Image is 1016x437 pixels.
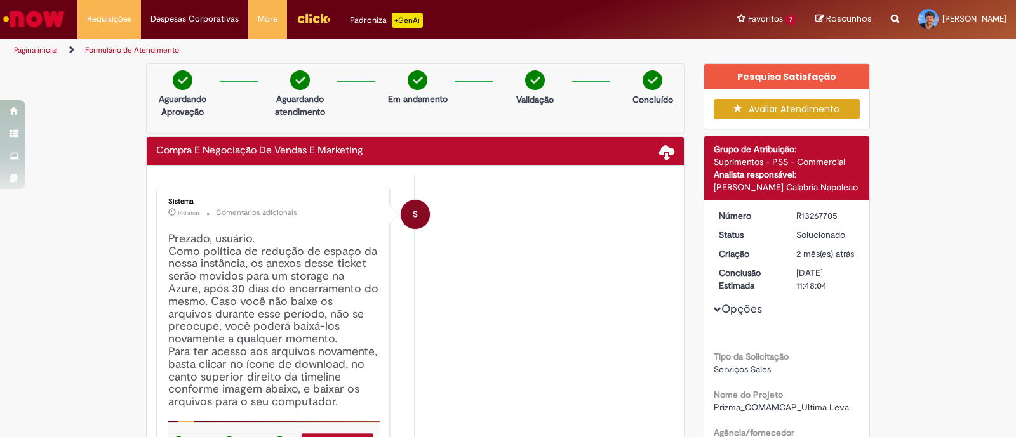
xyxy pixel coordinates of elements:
[748,13,783,25] span: Favoritos
[516,93,554,106] p: Validação
[942,13,1006,24] span: [PERSON_NAME]
[388,93,448,105] p: Em andamento
[408,70,427,90] img: check-circle-green.png
[826,13,872,25] span: Rascunhos
[150,13,239,25] span: Despesas Corporativas
[714,143,860,155] div: Grupo de Atribuição:
[796,247,855,260] div: 09/07/2025 11:38:33
[178,209,200,217] span: 14d atrás
[714,155,860,168] div: Suprimentos - PSS - Commercial
[796,248,854,259] time: 09/07/2025 11:38:33
[714,389,783,400] b: Nome do Projeto
[290,70,310,90] img: check-circle-green.png
[714,401,849,413] span: Prizma_COMAMCAP_Ultima Leva
[152,93,213,118] p: Aguardando Aprovação
[796,228,855,241] div: Solucionado
[714,351,789,362] b: Tipo da Solicitação
[714,181,860,193] div: [PERSON_NAME] Calabria Napoleao
[350,13,423,28] div: Padroniza
[413,199,418,230] span: S
[216,207,297,218] small: Comentários adicionais
[269,93,331,118] p: Aguardando atendimento
[297,9,331,28] img: click_logo_yellow_360x200.png
[709,266,787,292] dt: Conclusão Estimada
[401,200,430,229] div: System
[168,198,380,205] div: Sistema
[704,64,870,89] div: Pesquisa Satisfação
[714,168,860,181] div: Analista responsável:
[796,248,854,259] span: 2 mês(es) atrás
[173,70,192,90] img: check-circle-green.png
[87,13,131,25] span: Requisições
[178,209,200,217] time: 15/08/2025 03:11:38
[14,45,58,55] a: Página inicial
[258,13,277,25] span: More
[796,209,855,222] div: R13267705
[632,93,673,106] p: Concluído
[709,209,787,222] dt: Número
[1,6,67,32] img: ServiceNow
[796,266,855,292] div: [DATE] 11:48:04
[85,45,179,55] a: Formulário de Atendimento
[392,13,423,28] p: +GenAi
[785,15,796,25] span: 7
[714,99,860,119] button: Avaliar Atendimento
[156,145,363,157] h2: Compra E Negociação De Vendas E Marketing Histórico de tíquete
[659,144,674,159] span: Baixar anexos
[709,247,787,260] dt: Criação
[10,39,668,62] ul: Trilhas de página
[714,363,771,375] span: Serviços Sales
[525,70,545,90] img: check-circle-green.png
[815,13,872,25] a: Rascunhos
[643,70,662,90] img: check-circle-green.png
[709,228,787,241] dt: Status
